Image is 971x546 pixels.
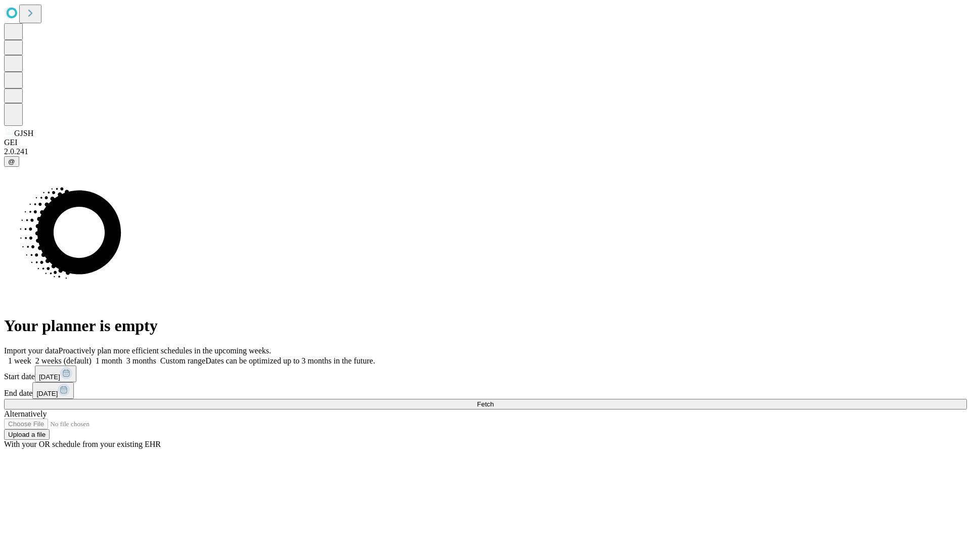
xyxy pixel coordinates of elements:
span: Import your data [4,346,59,355]
span: Fetch [477,400,494,408]
span: [DATE] [36,390,58,397]
span: Dates can be optimized up to 3 months in the future. [205,356,375,365]
button: [DATE] [32,382,74,399]
span: [DATE] [39,373,60,381]
button: [DATE] [35,366,76,382]
span: GJSH [14,129,33,138]
span: 1 month [96,356,122,365]
span: 1 week [8,356,31,365]
div: 2.0.241 [4,147,967,156]
span: Proactively plan more efficient schedules in the upcoming weeks. [59,346,271,355]
span: @ [8,158,15,165]
button: Fetch [4,399,967,409]
button: @ [4,156,19,167]
span: 3 months [126,356,156,365]
span: With your OR schedule from your existing EHR [4,440,161,448]
span: Alternatively [4,409,47,418]
div: Start date [4,366,967,382]
button: Upload a file [4,429,50,440]
h1: Your planner is empty [4,316,967,335]
div: End date [4,382,967,399]
span: Custom range [160,356,205,365]
div: GEI [4,138,967,147]
span: 2 weeks (default) [35,356,92,365]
